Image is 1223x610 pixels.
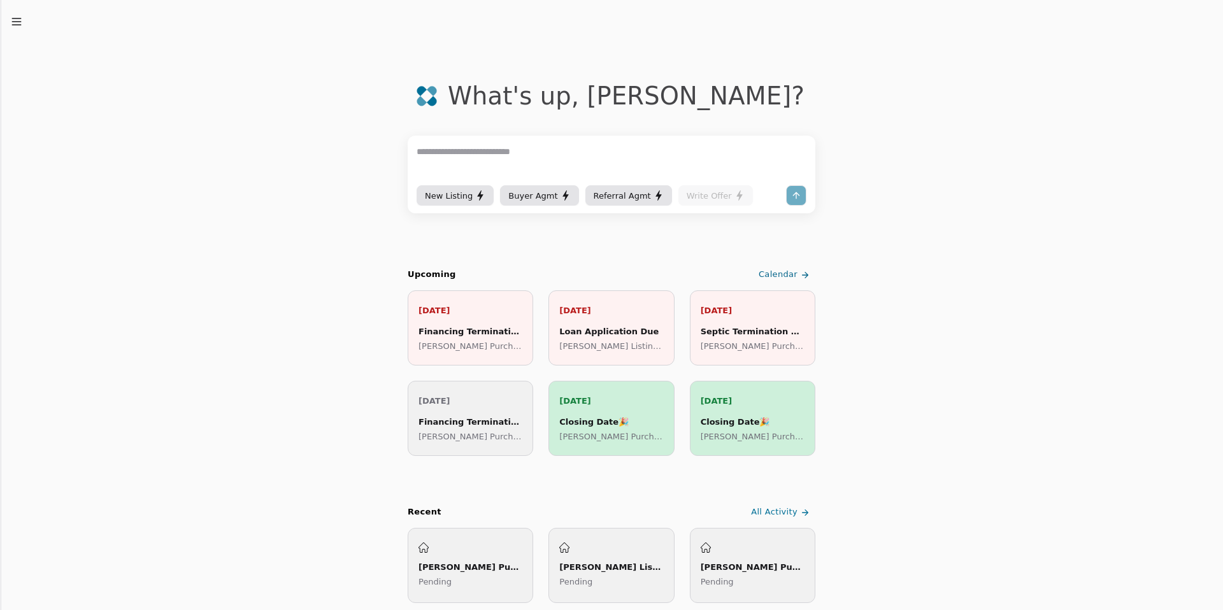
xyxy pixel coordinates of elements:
[548,290,674,365] a: [DATE]Loan Application Due[PERSON_NAME] Listing ([GEOGRAPHIC_DATA])
[559,394,663,408] p: [DATE]
[701,415,805,429] div: Closing Date 🎉
[408,290,533,365] a: [DATE]Financing Termination Deadline[PERSON_NAME] Purchase ([GEOGRAPHIC_DATA])
[418,304,522,317] p: [DATE]
[701,560,805,574] div: [PERSON_NAME] Purchase ([GEOGRAPHIC_DATA])
[559,415,663,429] div: Closing Date 🎉
[690,528,815,603] a: [PERSON_NAME] Purchase ([GEOGRAPHIC_DATA])Pending
[690,290,815,365] a: [DATE]Septic Termination Deadline[PERSON_NAME] Purchase ([GEOGRAPHIC_DATA])
[408,506,441,519] div: Recent
[751,506,797,519] span: All Activity
[559,575,663,588] p: Pending
[548,381,674,456] a: [DATE]Closing Date🎉[PERSON_NAME] Purchase ([GEOGRAPHIC_DATA])
[417,185,494,206] button: New Listing
[425,189,485,202] div: New Listing
[559,339,663,353] p: [PERSON_NAME] Listing ([GEOGRAPHIC_DATA])
[559,325,663,338] div: Loan Application Due
[418,575,522,588] p: Pending
[701,394,805,408] p: [DATE]
[748,502,815,523] a: All Activity
[759,268,797,281] span: Calendar
[701,325,805,338] div: Septic Termination Deadline
[408,268,456,281] h2: Upcoming
[548,528,674,603] a: [PERSON_NAME] Listing ([GEOGRAPHIC_DATA])Pending
[418,430,522,443] p: [PERSON_NAME] Purchase ([GEOGRAPHIC_DATA])
[690,381,815,456] a: [DATE]Closing Date🎉[PERSON_NAME] Purchase ([GEOGRAPHIC_DATA])
[559,560,663,574] div: [PERSON_NAME] Listing ([GEOGRAPHIC_DATA])
[418,394,522,408] p: [DATE]
[418,415,522,429] div: Financing Termination Deadline
[408,528,533,603] a: [PERSON_NAME] Purchase ([GEOGRAPHIC_DATA])Pending
[701,339,805,353] p: [PERSON_NAME] Purchase ([GEOGRAPHIC_DATA])
[559,304,663,317] p: [DATE]
[559,430,663,443] p: [PERSON_NAME] Purchase ([GEOGRAPHIC_DATA])
[416,85,438,107] img: logo
[585,185,672,206] button: Referral Agmt
[594,189,651,202] span: Referral Agmt
[701,430,805,443] p: [PERSON_NAME] Purchase ([GEOGRAPHIC_DATA])
[508,189,557,202] span: Buyer Agmt
[448,82,805,110] div: What's up , [PERSON_NAME] ?
[701,575,805,588] p: Pending
[756,264,815,285] a: Calendar
[701,304,805,317] p: [DATE]
[500,185,578,206] button: Buyer Agmt
[418,325,522,338] div: Financing Termination Deadline
[418,560,522,574] div: [PERSON_NAME] Purchase ([GEOGRAPHIC_DATA])
[408,381,533,456] a: [DATE]Financing Termination Deadline[PERSON_NAME] Purchase ([GEOGRAPHIC_DATA])
[418,339,522,353] p: [PERSON_NAME] Purchase ([GEOGRAPHIC_DATA])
